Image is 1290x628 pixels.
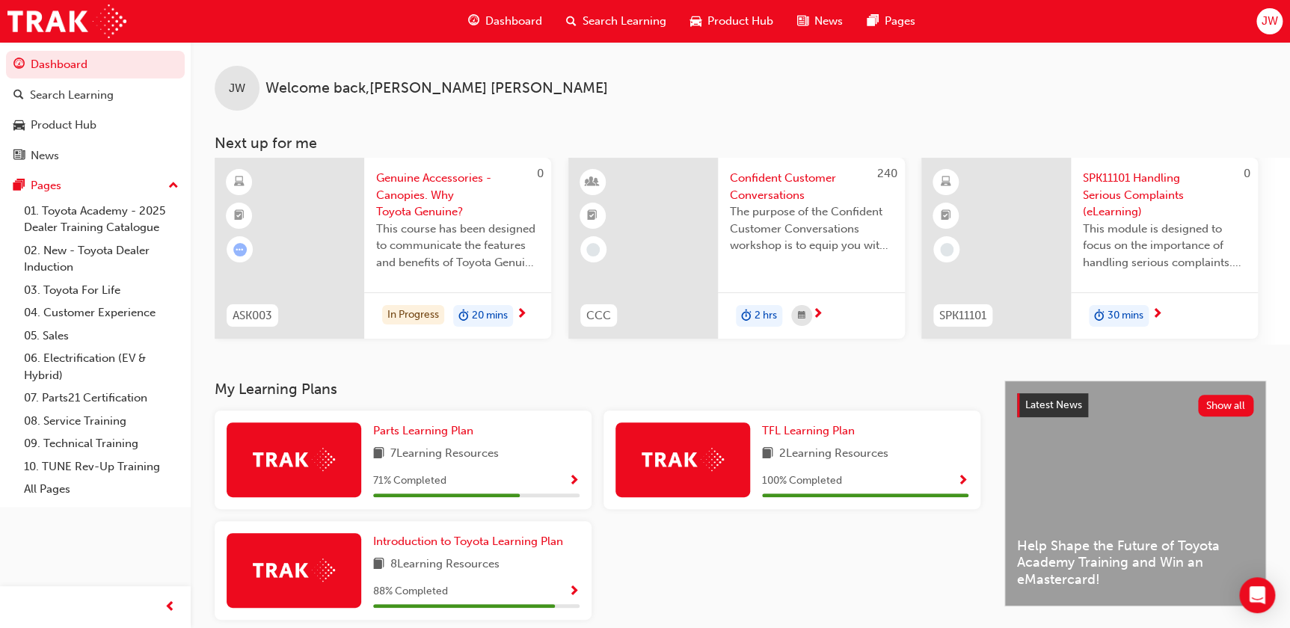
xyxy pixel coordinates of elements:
span: 240 [877,167,897,180]
span: This module is designed to focus on the importance of handling serious complaints. To provide a c... [1083,221,1246,271]
img: Trak [7,4,126,38]
span: book-icon [373,555,384,574]
span: book-icon [373,445,384,464]
a: All Pages [18,478,185,501]
span: Product Hub [707,13,773,30]
span: 88 % Completed [373,583,448,600]
button: Show Progress [568,472,580,490]
h3: My Learning Plans [215,381,980,398]
span: pages-icon [13,179,25,193]
span: booktick-icon [587,206,598,226]
a: 04. Customer Experience [18,301,185,324]
a: 01. Toyota Academy - 2025 Dealer Training Catalogue [18,200,185,239]
a: 07. Parts21 Certification [18,387,185,410]
a: 10. TUNE Rev-Up Training [18,455,185,478]
a: Latest NewsShow all [1017,393,1253,417]
span: prev-icon [165,598,176,617]
button: Pages [6,172,185,200]
span: guage-icon [468,12,479,31]
span: next-icon [812,308,823,321]
span: JW [1261,13,1277,30]
span: Help Shape the Future of Toyota Academy Training and Win an eMastercard! [1017,538,1253,588]
span: JW [229,80,245,97]
a: 02. New - Toyota Dealer Induction [18,239,185,279]
span: pages-icon [867,12,878,31]
span: learningRecordVerb_NONE-icon [586,243,600,256]
span: The purpose of the Confident Customer Conversations workshop is to equip you with tools to commun... [730,203,893,254]
h3: Next up for me [191,135,1290,152]
span: car-icon [690,12,701,31]
span: booktick-icon [941,206,951,226]
button: JW [1256,8,1283,34]
span: learningResourceType_ELEARNING-icon [941,173,951,192]
span: This course has been designed to communicate the features and benefits of Toyota Genuine Canopies... [376,221,539,271]
a: news-iconNews [785,6,855,37]
a: 0ASK003Genuine Accessories - Canopies. Why Toyota Genuine?This course has been designed to commun... [215,158,551,339]
span: Parts Learning Plan [373,424,473,437]
a: Parts Learning Plan [373,422,479,440]
a: Product Hub [6,111,185,139]
span: Dashboard [485,13,542,30]
div: Pages [31,177,61,194]
span: 0 [537,167,544,180]
span: Genuine Accessories - Canopies. Why Toyota Genuine? [376,170,539,221]
span: up-icon [168,176,179,196]
span: learningRecordVerb_NONE-icon [940,243,953,256]
span: search-icon [13,89,24,102]
span: Show Progress [568,585,580,599]
span: 20 mins [472,307,508,324]
div: Product Hub [31,117,96,134]
span: learningRecordVerb_ATTEMPT-icon [233,243,247,256]
span: guage-icon [13,58,25,72]
span: SPK11101 [939,307,986,324]
a: guage-iconDashboard [456,6,554,37]
img: Trak [253,558,335,582]
img: Trak [642,448,724,471]
span: CCC [586,307,611,324]
a: search-iconSearch Learning [554,6,678,37]
a: 03. Toyota For Life [18,279,185,302]
span: booktick-icon [234,206,245,226]
span: Welcome back , [PERSON_NAME] [PERSON_NAME] [265,80,608,97]
span: duration-icon [458,307,469,326]
a: 240CCCConfident Customer ConversationsThe purpose of the Confident Customer Conversations worksho... [568,158,905,339]
span: News [814,13,843,30]
div: Open Intercom Messenger [1239,577,1275,613]
span: ASK003 [233,307,272,324]
a: Search Learning [6,81,185,109]
span: Confident Customer Conversations [730,170,893,203]
button: Show Progress [957,472,968,490]
span: duration-icon [741,307,752,326]
a: 08. Service Training [18,410,185,433]
div: News [31,147,59,164]
span: Search Learning [583,13,666,30]
span: car-icon [13,119,25,132]
a: pages-iconPages [855,6,927,37]
button: DashboardSearch LearningProduct HubNews [6,48,185,172]
button: Show Progress [568,582,580,601]
span: calendar-icon [798,307,805,325]
a: Latest NewsShow allHelp Shape the Future of Toyota Academy Training and Win an eMastercard! [1004,381,1266,606]
span: Introduction to Toyota Learning Plan [373,535,563,548]
span: next-icon [1152,308,1163,321]
a: Dashboard [6,51,185,78]
span: 0 [1244,167,1250,180]
span: learningResourceType_ELEARNING-icon [234,173,245,192]
img: Trak [253,448,335,471]
span: search-icon [566,12,577,31]
span: 100 % Completed [762,472,842,490]
span: 7 Learning Resources [390,445,499,464]
a: Introduction to Toyota Learning Plan [373,533,569,550]
span: learningResourceType_INSTRUCTOR_LED-icon [587,173,598,192]
span: next-icon [516,308,527,321]
span: TFL Learning Plan [762,424,855,437]
span: news-icon [797,12,808,31]
div: In Progress [382,305,444,325]
span: Latest News [1025,398,1082,411]
span: Show Progress [957,475,968,488]
a: 09. Technical Training [18,432,185,455]
div: Search Learning [30,87,114,104]
a: 05. Sales [18,324,185,348]
span: 8 Learning Resources [390,555,500,574]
